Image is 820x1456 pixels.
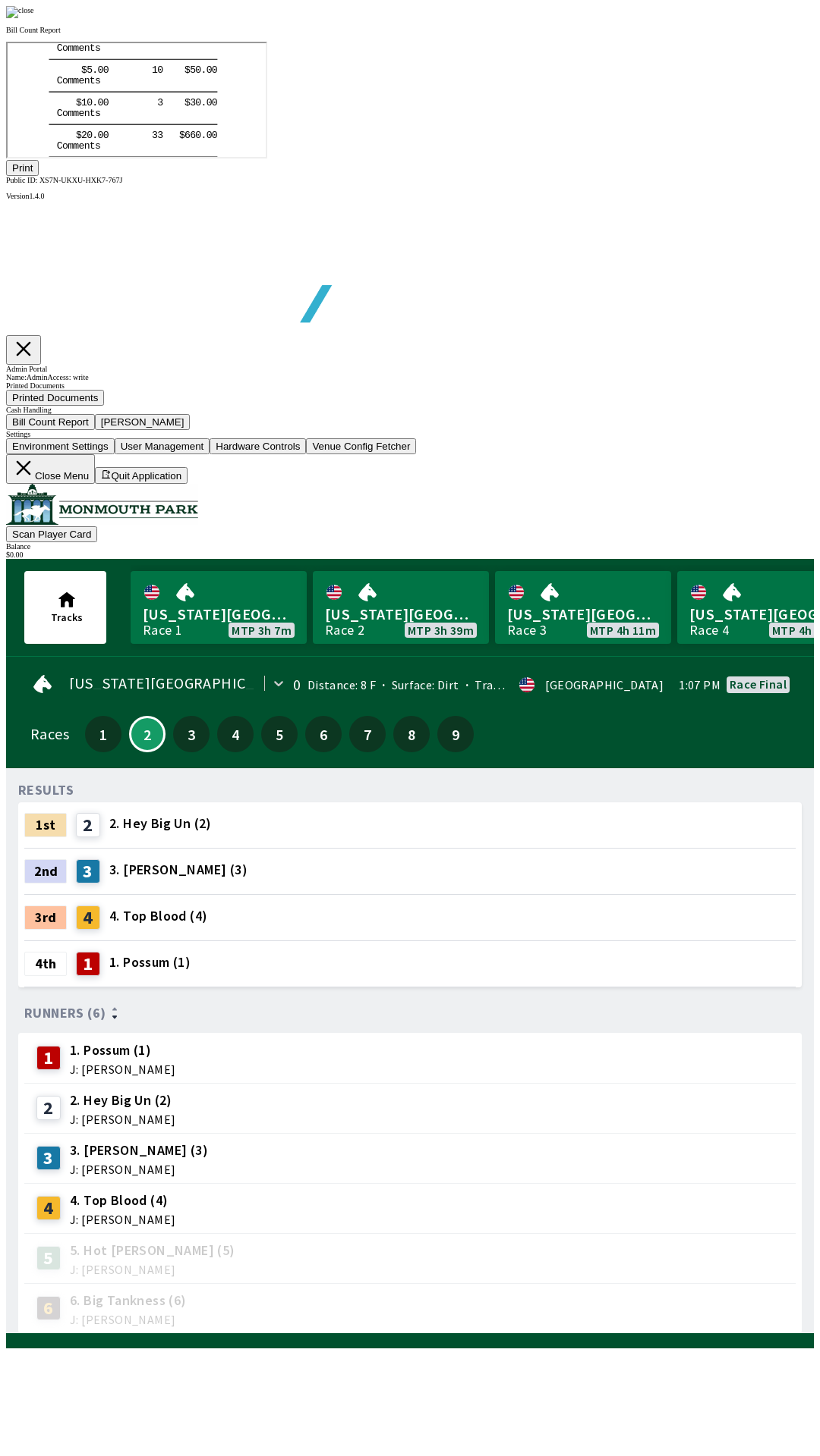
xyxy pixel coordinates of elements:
span: MTP 3h 39m [408,624,474,636]
tspan: $ [68,54,74,65]
button: 3 [173,716,210,752]
tspan: n [77,65,83,77]
tspan: . [194,86,200,98]
span: [US_STATE][GEOGRAPHIC_DATA] [143,604,295,624]
span: Surface: Dirt [376,677,459,692]
div: 2nd [24,859,67,883]
tspan: $ [68,86,74,98]
button: [PERSON_NAME] [95,414,191,430]
span: 6 [309,729,338,739]
div: 1 [36,1046,61,1070]
div: 4th [24,952,67,976]
span: [US_STATE][GEOGRAPHIC_DATA] [325,604,477,624]
button: 6 [305,716,342,752]
div: 3rd [24,905,67,930]
button: Hardware Controls [210,438,306,454]
button: 5 [261,716,298,752]
tspan: 3 [150,54,156,65]
button: 7 [349,716,386,752]
button: Printed Documents [6,390,104,406]
span: 3. [PERSON_NAME] (3) [109,860,248,880]
span: J: [PERSON_NAME] [70,1213,175,1225]
div: Balance [6,542,814,551]
span: 9 [441,729,470,739]
button: 4 [217,716,254,752]
button: 9 [437,716,474,752]
div: 2 [36,1096,61,1120]
span: J: [PERSON_NAME] [70,1263,235,1276]
tspan: 3 [144,86,150,98]
tspan: o [55,65,61,77]
span: 2. Hey Big Un (2) [109,814,212,833]
tspan: 0 [79,54,85,65]
tspan: 0 [204,86,210,98]
span: 4 [221,729,250,739]
div: 1 [76,952,100,976]
div: 5 [36,1246,61,1270]
button: 8 [393,716,430,752]
div: Admin Portal [6,365,814,373]
button: Quit Application [95,467,188,484]
span: 6. Big Tankness (6) [70,1291,187,1310]
div: 0 [293,679,301,691]
button: 2 [129,716,166,752]
button: Scan Player Card [6,526,97,542]
tspan: t [82,65,88,77]
tspan: e [71,65,77,77]
span: 2 [134,730,160,738]
tspan: 0 [96,86,102,98]
tspan: n [77,97,83,108]
div: Runners (6) [24,1006,796,1021]
img: venue logo [6,484,198,525]
div: 3 [76,859,100,883]
tspan: 0 [90,86,96,98]
div: 4 [36,1196,61,1220]
button: Print [6,160,39,176]
button: 1 [85,716,121,752]
span: J: [PERSON_NAME] [70,1113,175,1125]
button: Environment Settings [6,438,115,454]
span: 7 [353,729,382,739]
div: 6 [36,1296,61,1320]
span: XS7N-UKXU-HXK7-767J [39,176,122,184]
tspan: e [71,97,77,108]
div: Race 1 [143,624,182,636]
tspan: 0 [204,54,210,65]
tspan: t [82,97,88,108]
tspan: m [65,65,71,77]
span: J: [PERSON_NAME] [70,1163,208,1175]
span: 5. Hot [PERSON_NAME] (5) [70,1241,235,1260]
tspan: 6 [182,86,188,98]
tspan: 0 [96,54,102,65]
span: J: [PERSON_NAME] [70,1313,187,1326]
div: Races [30,728,69,740]
div: Cash Handling [6,406,814,414]
span: Tracks [51,610,83,624]
tspan: 0 [188,86,194,98]
img: close [6,6,34,18]
span: 2. Hey Big Un (2) [70,1090,175,1110]
tspan: m [65,97,71,108]
span: [US_STATE][GEOGRAPHIC_DATA] [69,677,296,689]
span: MTP 3h 7m [232,624,292,636]
div: 4 [76,905,100,930]
tspan: 3 [150,86,156,98]
tspan: . [85,86,91,98]
tspan: 3 [182,54,188,65]
tspan: . [85,54,91,65]
tspan: $ [177,54,183,65]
